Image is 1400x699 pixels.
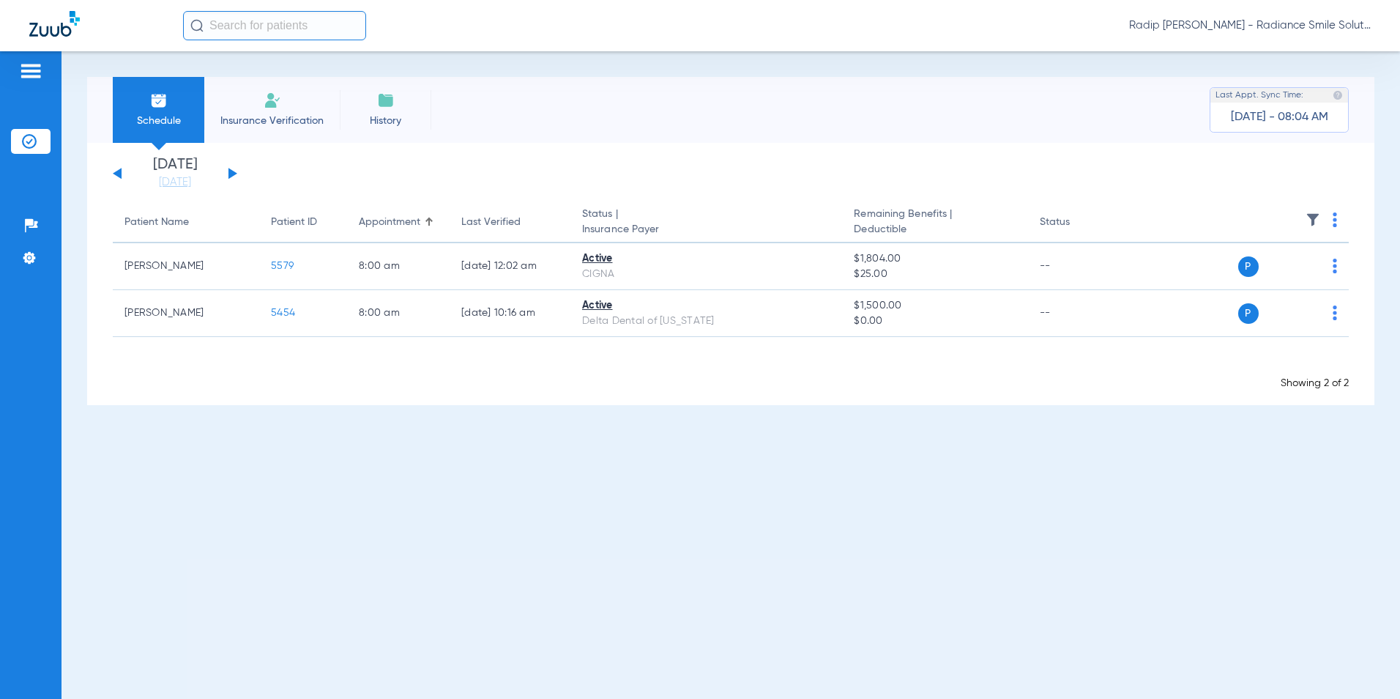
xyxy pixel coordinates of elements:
img: Schedule [150,92,168,109]
span: P [1238,256,1259,277]
div: Patient Name [124,215,189,230]
td: -- [1028,290,1127,337]
span: 5454 [271,308,295,318]
a: [DATE] [131,175,219,190]
div: Last Verified [461,215,521,230]
span: $1,804.00 [854,251,1016,267]
span: [DATE] - 08:04 AM [1231,110,1328,125]
input: Search for patients [183,11,366,40]
div: Patient Name [124,215,247,230]
img: hamburger-icon [19,62,42,80]
img: group-dot-blue.svg [1333,306,1337,320]
div: Active [582,298,830,314]
span: Showing 2 of 2 [1281,378,1349,388]
td: 8:00 AM [347,290,450,337]
span: $1,500.00 [854,298,1016,314]
img: History [377,92,395,109]
div: Patient ID [271,215,335,230]
span: History [351,114,420,128]
td: 8:00 AM [347,243,450,290]
iframe: Chat Widget [1327,629,1400,699]
td: [PERSON_NAME] [113,290,259,337]
td: [DATE] 10:16 AM [450,290,570,337]
span: Schedule [124,114,193,128]
img: Search Icon [190,19,204,32]
span: P [1238,303,1259,324]
img: Manual Insurance Verification [264,92,281,109]
div: Appointment [359,215,438,230]
li: [DATE] [131,158,219,190]
span: Radip [PERSON_NAME] - Radiance Smile Solutions [1129,18,1371,33]
img: group-dot-blue.svg [1333,259,1337,273]
div: Last Verified [461,215,559,230]
div: CIGNA [582,267,830,282]
div: Delta Dental of [US_STATE] [582,314,830,329]
span: Last Appt. Sync Time: [1215,88,1303,103]
img: filter.svg [1306,212,1320,227]
th: Status | [570,202,842,243]
img: Zuub Logo [29,11,80,37]
td: -- [1028,243,1127,290]
span: Insurance Payer [582,222,830,237]
img: last sync help info [1333,90,1343,100]
span: Insurance Verification [215,114,329,128]
div: Patient ID [271,215,317,230]
span: $25.00 [854,267,1016,282]
td: [PERSON_NAME] [113,243,259,290]
th: Remaining Benefits | [842,202,1027,243]
span: 5579 [271,261,294,271]
span: Deductible [854,222,1016,237]
td: [DATE] 12:02 AM [450,243,570,290]
div: Active [582,251,830,267]
div: Appointment [359,215,420,230]
img: group-dot-blue.svg [1333,212,1337,227]
th: Status [1028,202,1127,243]
span: $0.00 [854,314,1016,329]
